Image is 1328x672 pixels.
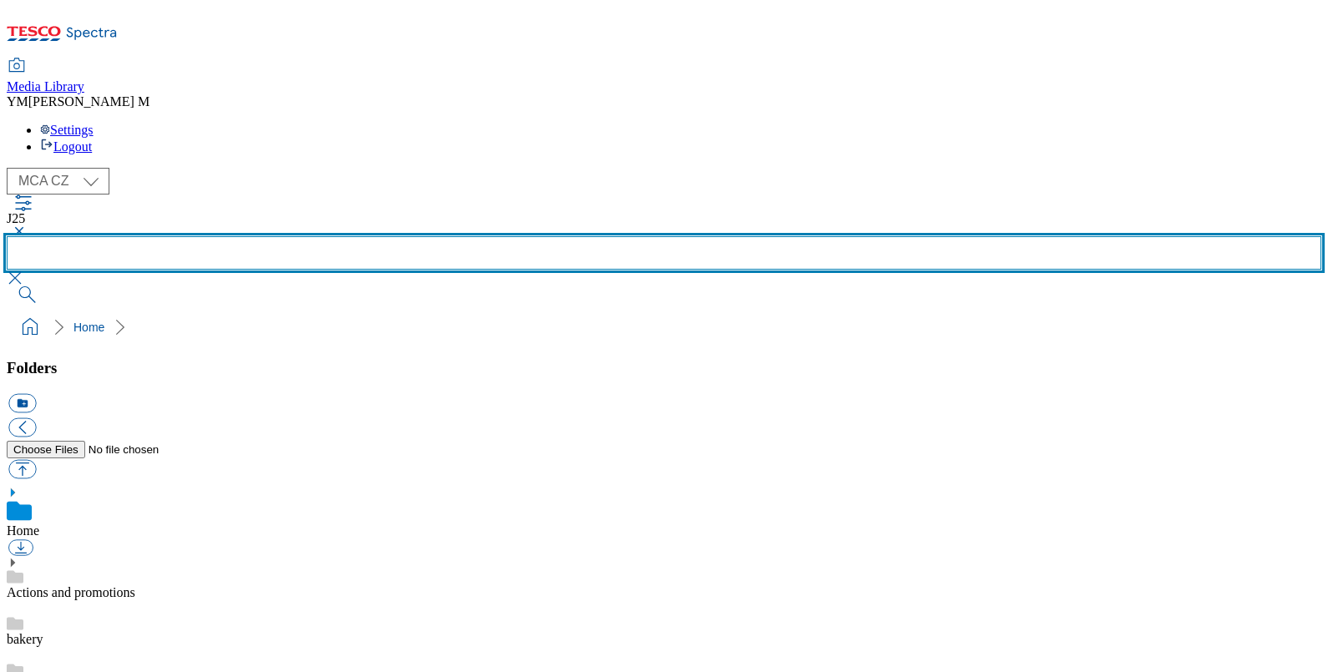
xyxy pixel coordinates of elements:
[40,139,92,154] a: Logout
[7,79,84,93] span: Media Library
[73,321,104,334] a: Home
[7,585,135,599] a: Actions and promotions
[40,123,94,137] a: Settings
[7,59,84,94] a: Media Library
[7,211,25,225] span: J25
[7,523,39,538] a: Home
[7,311,1321,343] nav: breadcrumb
[28,94,150,109] span: [PERSON_NAME] M
[7,359,1321,377] h3: Folders
[17,314,43,341] a: home
[7,94,28,109] span: YM
[7,632,43,646] a: bakery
